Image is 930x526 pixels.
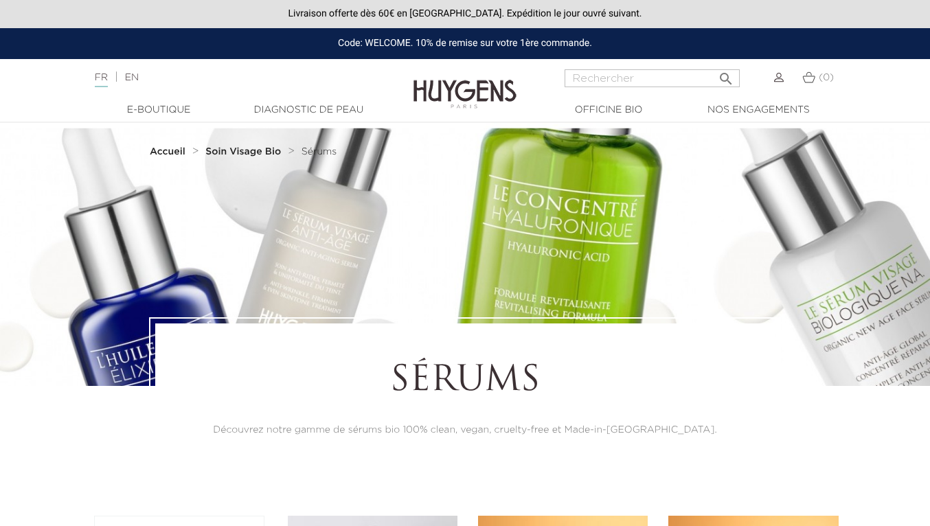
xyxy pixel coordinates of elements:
[302,146,337,157] a: Sérums
[540,103,677,117] a: Officine Bio
[690,103,827,117] a: Nos engagements
[125,73,139,82] a: EN
[205,147,281,157] strong: Soin Visage Bio
[90,103,227,117] a: E-Boutique
[193,423,737,437] p: Découvrez notre gamme de sérums bio 100% clean, vegan, cruelty-free et Made-in-[GEOGRAPHIC_DATA].
[150,147,185,157] strong: Accueil
[302,147,337,157] span: Sérums
[205,146,284,157] a: Soin Visage Bio
[819,73,834,82] span: (0)
[95,73,108,87] a: FR
[718,67,734,83] i: 
[240,103,377,117] a: Diagnostic de peau
[413,58,517,111] img: Huygens
[150,146,188,157] a: Accueil
[193,361,737,402] h1: Sérums
[714,65,738,84] button: 
[565,69,740,87] input: Rechercher
[88,69,377,86] div: |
